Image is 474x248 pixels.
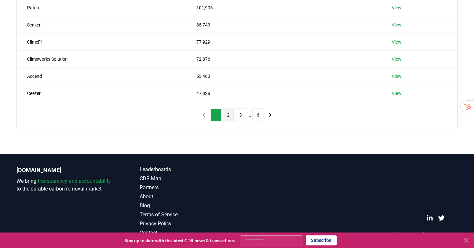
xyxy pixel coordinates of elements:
[211,108,222,121] button: 1
[186,67,381,85] td: 53,463
[252,108,263,121] button: 6
[140,202,237,210] a: Blog
[392,5,401,11] a: View
[17,33,186,50] td: ClimeFi
[186,33,381,50] td: 77,929
[140,166,237,173] a: Leaderboards
[235,108,246,121] button: 3
[247,111,251,119] li: ...
[16,177,114,193] p: We bring to the durable carbon removal market
[140,220,237,228] a: Privacy Policy
[186,50,381,67] td: 72,876
[392,39,401,45] a: View
[140,184,237,191] a: Partners
[17,85,186,102] td: Ceezer
[438,215,445,221] a: Twitter
[265,108,276,121] button: next page
[17,50,186,67] td: Climeworks Solution
[186,85,381,102] td: 47,828
[380,232,458,237] p: © 2025 [DOMAIN_NAME]. All rights reserved.
[186,16,381,33] td: 85,743
[140,175,237,182] a: CDR Map
[392,73,401,79] a: View
[427,215,433,221] a: LinkedIn
[16,166,114,175] p: [DOMAIN_NAME]
[17,67,186,85] td: Accend
[392,56,401,62] a: View
[38,178,111,184] span: transparency and accountability
[140,211,237,219] a: Terms of Service
[392,22,401,28] a: View
[392,90,401,97] a: View
[140,229,237,237] a: Contact
[223,108,234,121] button: 2
[17,16,186,33] td: Senken
[140,193,237,201] a: About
